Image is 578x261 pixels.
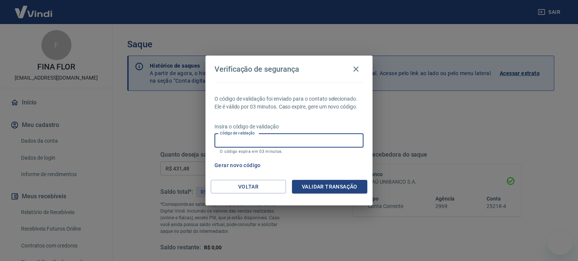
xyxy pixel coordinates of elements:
[292,180,367,194] button: Validar transação
[211,180,286,194] button: Voltar
[214,123,364,131] p: Insira o código de validação
[214,95,364,111] p: O código de validação foi enviado para o contato selecionado. Ele é válido por 03 minutos. Caso e...
[548,231,572,255] iframe: Botão para abrir a janela de mensagens
[220,130,255,136] label: Código de validação
[214,65,299,74] h4: Verificação de segurança
[220,149,358,154] p: O código expira em 03 minutos.
[211,158,264,172] button: Gerar novo código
